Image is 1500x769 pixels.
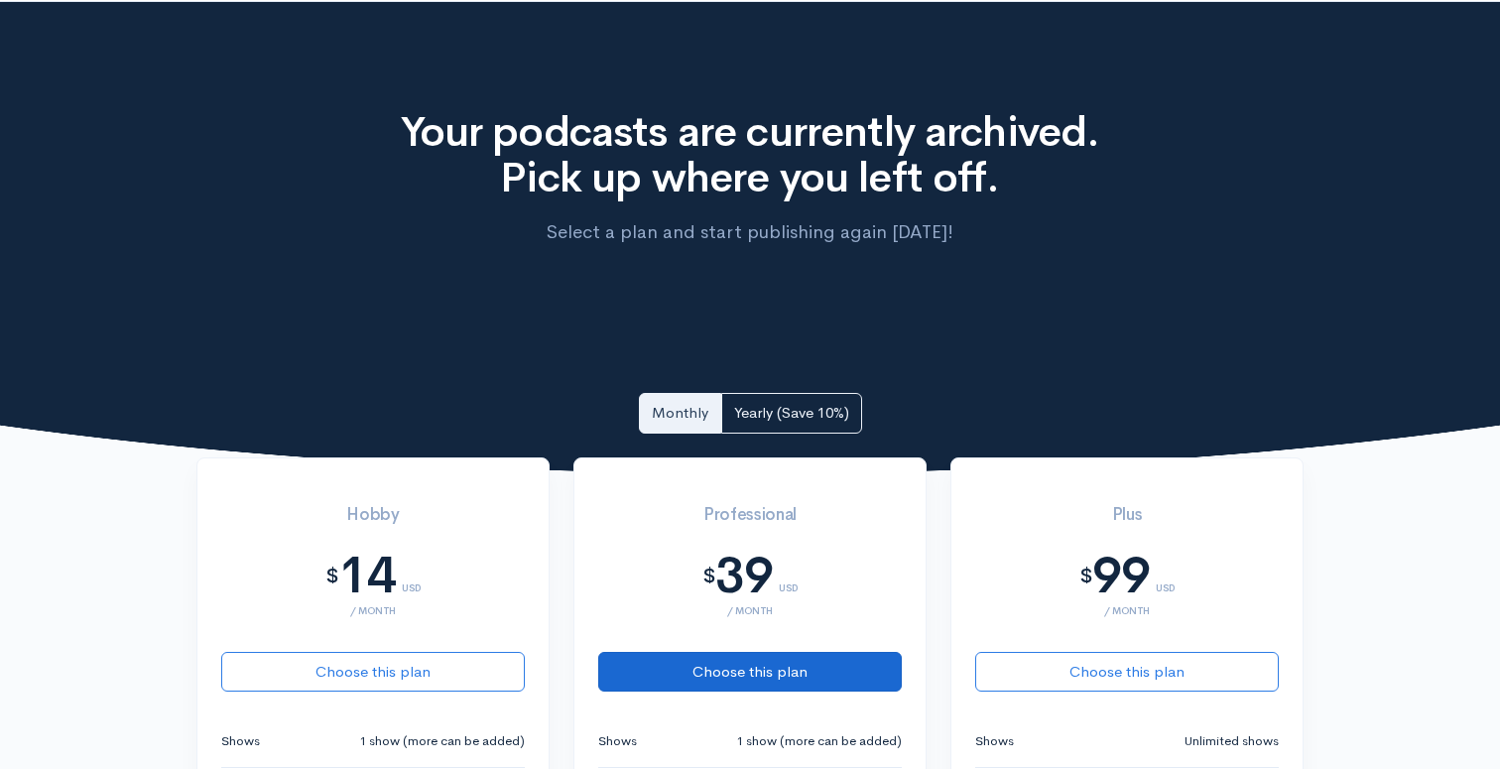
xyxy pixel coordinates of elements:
div: $ [325,566,339,587]
small: Shows [975,731,1014,751]
small: 1 show (more can be added) [736,731,902,751]
div: 39 [715,548,773,604]
div: / month [975,605,1279,616]
div: 14 [338,548,396,604]
div: 99 [1092,548,1150,604]
p: Select a plan and start publishing again [DATE]! [387,218,1113,246]
small: 1 show (more can be added) [359,731,525,751]
a: Monthly [639,393,721,434]
div: USD [1156,559,1175,593]
a: Yearly (Save 10%) [721,393,862,434]
div: $ [1079,566,1093,587]
div: $ [702,566,716,587]
div: USD [402,559,421,593]
small: Shows [221,731,260,751]
h3: Plus [975,506,1279,525]
div: USD [779,559,798,593]
small: Shows [598,731,637,751]
h1: Your podcasts are currently archived. Pick up where you left off. [387,109,1113,200]
button: Choose this plan [221,652,525,693]
div: / month [221,605,525,616]
h3: Professional [598,506,902,525]
h3: Hobby [221,506,525,525]
div: / month [598,605,902,616]
small: Unlimited shows [1185,731,1279,751]
button: Choose this plan [598,652,902,693]
button: Choose this plan [975,652,1279,693]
